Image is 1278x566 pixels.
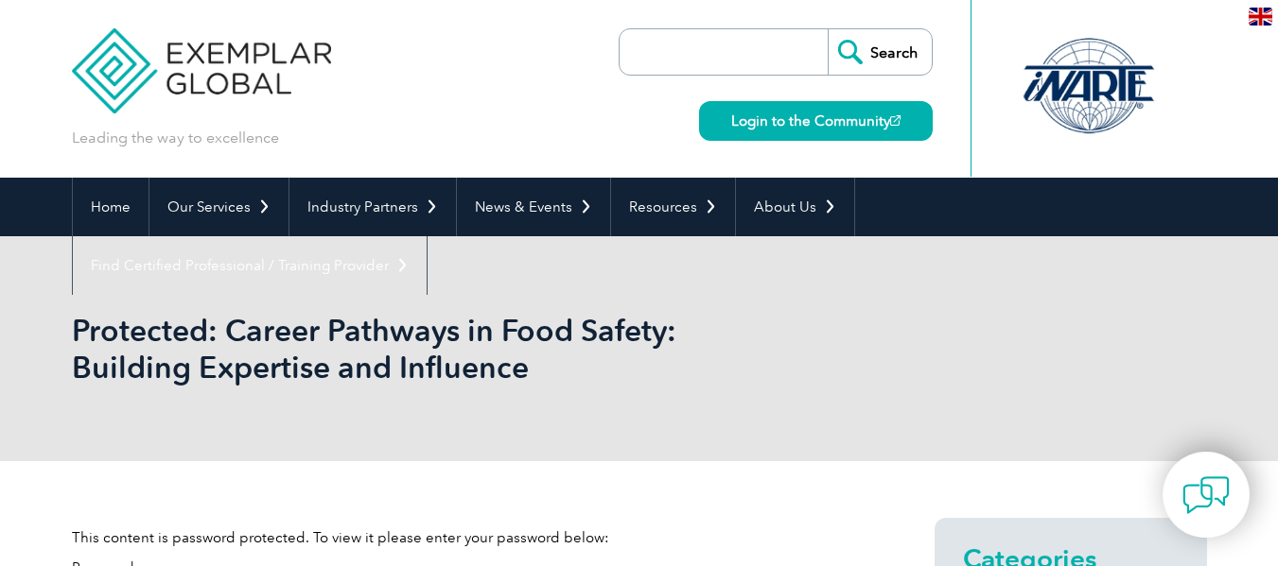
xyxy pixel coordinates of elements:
a: Our Services [149,178,289,236]
a: Industry Partners [289,178,456,236]
a: Home [73,178,149,236]
h1: Protected: Career Pathways in Food Safety: Building Expertise and Influence [72,312,798,386]
img: contact-chat.png [1182,472,1230,519]
p: Leading the way to excellence [72,128,279,148]
img: en [1249,8,1272,26]
a: Login to the Community [699,101,933,141]
img: open_square.png [890,115,901,126]
a: About Us [736,178,854,236]
a: Resources [611,178,735,236]
a: News & Events [457,178,610,236]
a: Find Certified Professional / Training Provider [73,236,427,295]
p: This content is password protected. To view it please enter your password below: [72,527,867,548]
input: Search [828,29,932,75]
